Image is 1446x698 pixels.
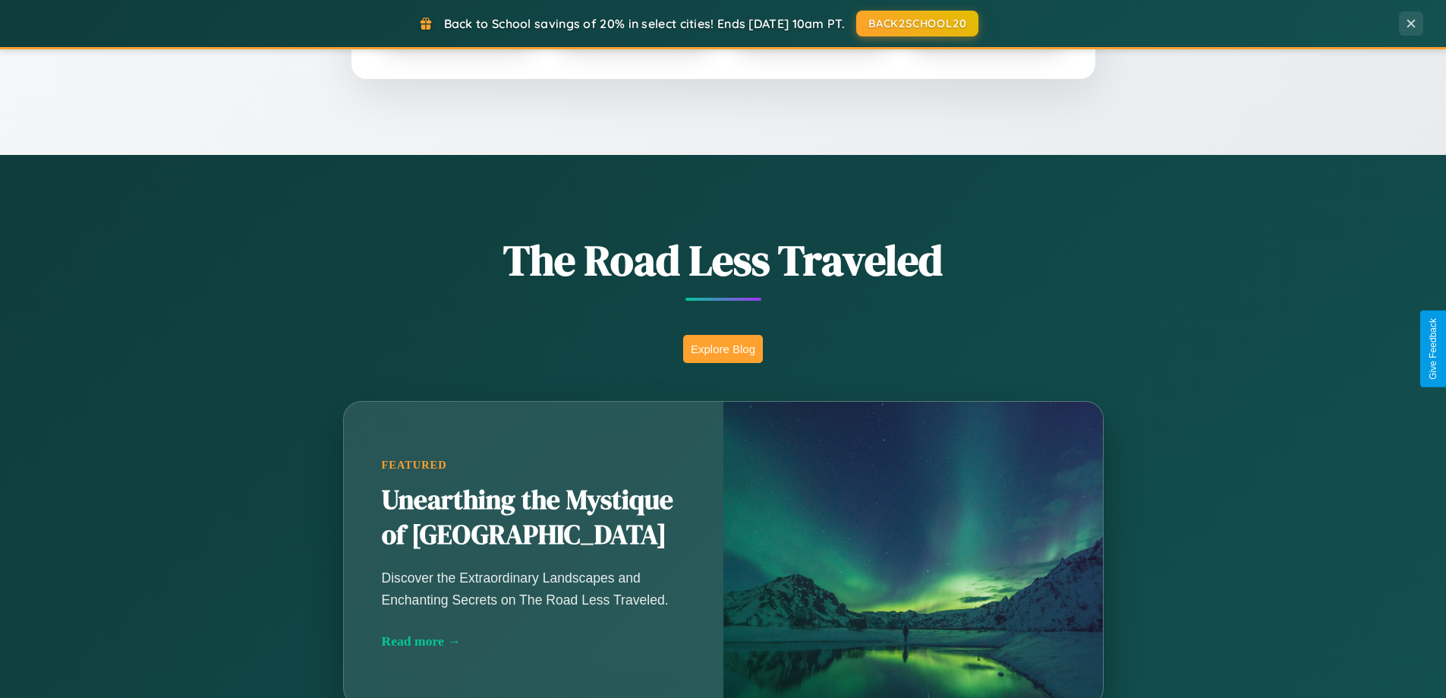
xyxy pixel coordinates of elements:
[683,335,763,363] button: Explore Blog
[382,633,685,649] div: Read more →
[444,16,845,31] span: Back to School savings of 20% in select cities! Ends [DATE] 10am PT.
[856,11,978,36] button: BACK2SCHOOL20
[382,567,685,610] p: Discover the Extraordinary Landscapes and Enchanting Secrets on The Road Less Traveled.
[382,459,685,472] div: Featured
[382,483,685,553] h2: Unearthing the Mystique of [GEOGRAPHIC_DATA]
[1428,318,1438,380] div: Give Feedback
[268,231,1179,289] h1: The Road Less Traveled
